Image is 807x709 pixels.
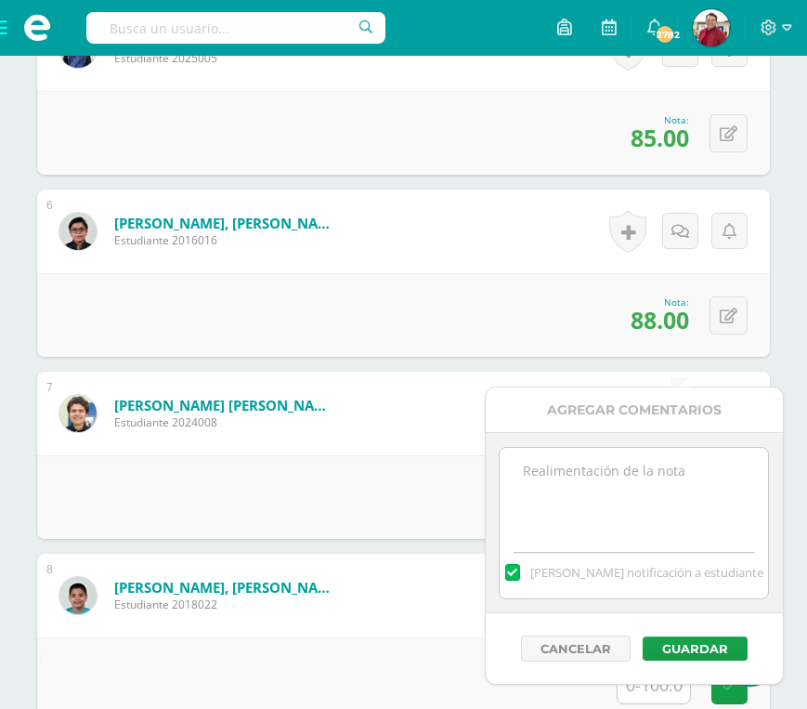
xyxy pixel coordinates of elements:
span: 88.00 [631,304,689,335]
img: aa1facf1aff86faba5ca465acb65a1b2.png [59,577,97,614]
div: Agregar Comentarios [486,387,783,433]
div: Nota: [631,295,689,309]
img: 4cf0447d3925208b25dcbe459835d5ba.png [59,213,97,250]
span: Estudiante 2016016 [114,232,337,248]
span: 85.00 [631,122,689,153]
div: Nota: [631,113,689,126]
span: Estudiante 2018022 [114,597,337,612]
a: [PERSON_NAME] [PERSON_NAME] [PERSON_NAME] [114,396,337,414]
button: Guardar [643,637,748,661]
input: 0-100.0 [618,667,690,703]
span: [PERSON_NAME] notificación a estudiante [530,564,763,581]
a: [PERSON_NAME], [PERSON_NAME] [114,214,337,232]
a: [PERSON_NAME], [PERSON_NAME] [114,578,337,597]
span: Estudiante 2024008 [114,414,337,430]
span: 2782 [655,24,675,45]
img: 8b54395d0a965ce839b636f663ee1b4e.png [59,395,97,432]
button: Cancelar [521,636,631,662]
input: Busca un usuario... [86,12,385,44]
img: b0319bba9a756ed947e7626d23660255.png [693,9,730,46]
span: Estudiante 2025005 [114,50,337,66]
